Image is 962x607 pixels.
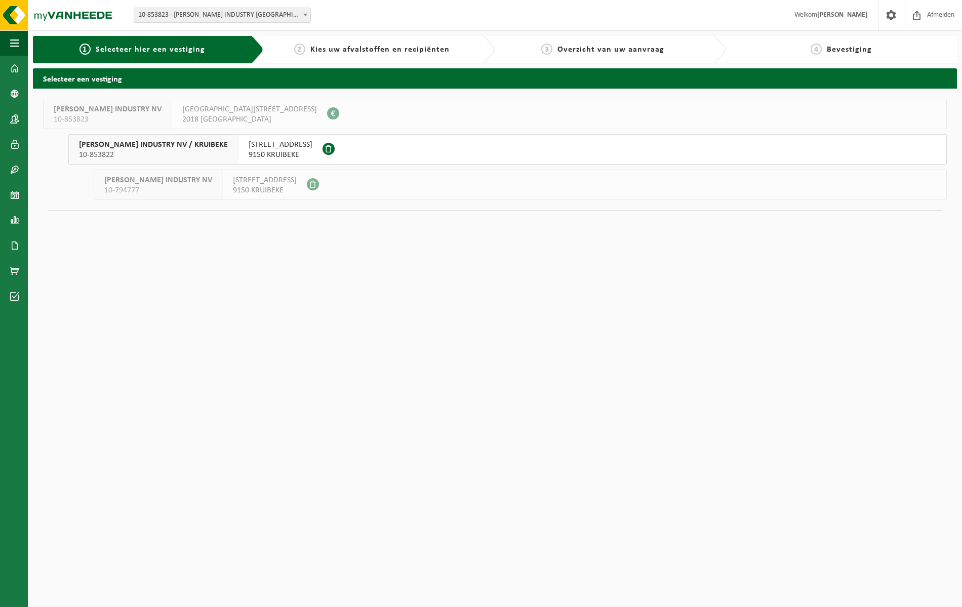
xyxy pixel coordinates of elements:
span: [STREET_ADDRESS] [233,175,297,185]
h2: Selecteer een vestiging [33,68,957,88]
span: [STREET_ADDRESS] [249,140,312,150]
span: 2 [294,44,305,55]
span: 2018 [GEOGRAPHIC_DATA] [182,114,317,125]
span: 1 [79,44,91,55]
span: 10-853823 - DE KEYSER RUDY WOOD INDUSTRY NV - ANTWERPEN [134,8,310,22]
span: 10-853823 - DE KEYSER RUDY WOOD INDUSTRY NV - ANTWERPEN [134,8,311,23]
span: Kies uw afvalstoffen en recipiënten [310,46,450,54]
span: Bevestiging [827,46,872,54]
span: Overzicht van uw aanvraag [557,46,664,54]
span: [PERSON_NAME] INDUSTRY NV [104,175,212,185]
span: Selecteer hier een vestiging [96,46,205,54]
span: 10-853823 [54,114,162,125]
span: [PERSON_NAME] INDUSTRY NV [54,104,162,114]
button: [PERSON_NAME] INDUSTRY NV / KRUIBEKE 10-853822 [STREET_ADDRESS]9150 KRUIBEKE [68,134,947,165]
span: 3 [541,44,552,55]
span: 9150 KRUIBEKE [249,150,312,160]
strong: [PERSON_NAME] [817,11,868,19]
span: [PERSON_NAME] INDUSTRY NV / KRUIBEKE [79,140,228,150]
span: 10-853822 [79,150,228,160]
span: 9150 KRUIBEKE [233,185,297,195]
span: 10-794777 [104,185,212,195]
span: [GEOGRAPHIC_DATA][STREET_ADDRESS] [182,104,317,114]
span: 4 [811,44,822,55]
